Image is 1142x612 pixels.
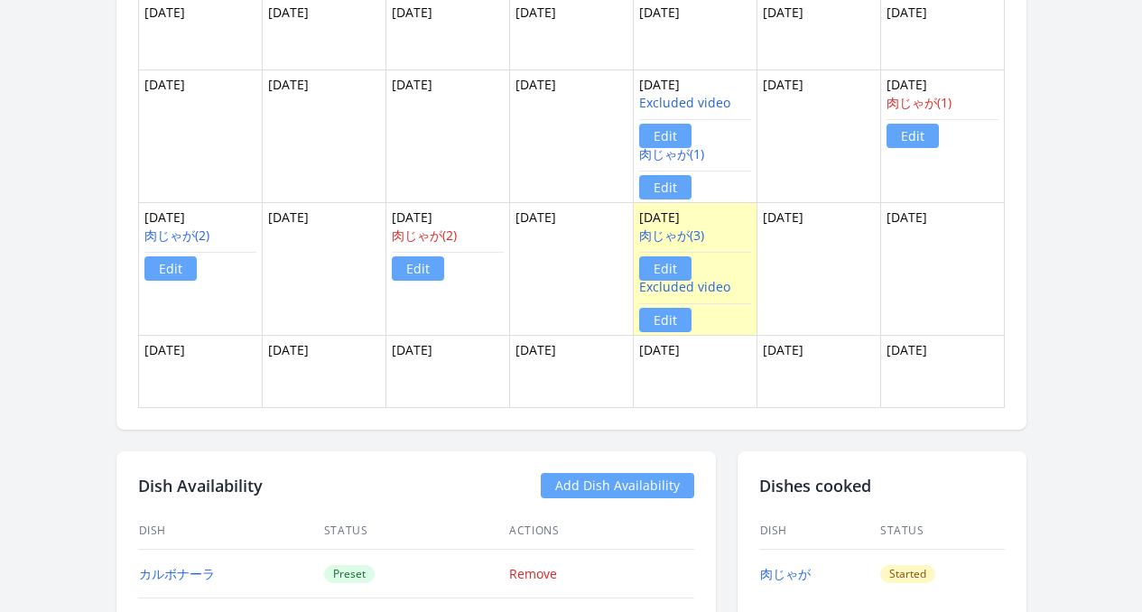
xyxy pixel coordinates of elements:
[639,278,730,295] a: Excluded video
[144,256,197,281] a: Edit
[138,473,263,498] h2: Dish Availability
[139,565,215,582] a: カルボナーラ
[392,256,444,281] a: Edit
[508,513,693,550] th: Actions
[385,336,509,408] td: [DATE]
[639,124,692,148] a: Edit
[633,336,757,408] td: [DATE]
[138,70,262,203] td: [DATE]
[639,227,704,244] a: 肉じゃが(3)
[757,70,880,203] td: [DATE]
[262,70,385,203] td: [DATE]
[880,70,1004,203] td: [DATE]
[880,336,1004,408] td: [DATE]
[385,203,509,336] td: [DATE]
[262,203,385,336] td: [DATE]
[509,565,557,582] a: Remove
[887,124,939,148] a: Edit
[633,70,757,203] td: [DATE]
[760,565,811,582] a: 肉じゃが
[323,513,508,550] th: Status
[880,203,1004,336] td: [DATE]
[385,70,509,203] td: [DATE]
[639,94,730,111] a: Excluded video
[541,473,694,498] a: Add Dish Availability
[138,336,262,408] td: [DATE]
[879,513,1005,550] th: Status
[757,336,880,408] td: [DATE]
[639,308,692,332] a: Edit
[392,227,457,244] a: 肉じゃが(2)
[639,256,692,281] a: Edit
[509,336,633,408] td: [DATE]
[144,227,209,244] a: 肉じゃが(2)
[138,203,262,336] td: [DATE]
[759,473,1005,498] h2: Dishes cooked
[639,145,704,162] a: 肉じゃが(1)
[509,203,633,336] td: [DATE]
[138,513,323,550] th: Dish
[262,336,385,408] td: [DATE]
[757,203,880,336] td: [DATE]
[509,70,633,203] td: [DATE]
[639,175,692,199] a: Edit
[633,203,757,336] td: [DATE]
[887,94,952,111] a: 肉じゃが(1)
[880,565,935,583] span: Started
[759,513,880,550] th: Dish
[324,565,375,583] span: Preset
